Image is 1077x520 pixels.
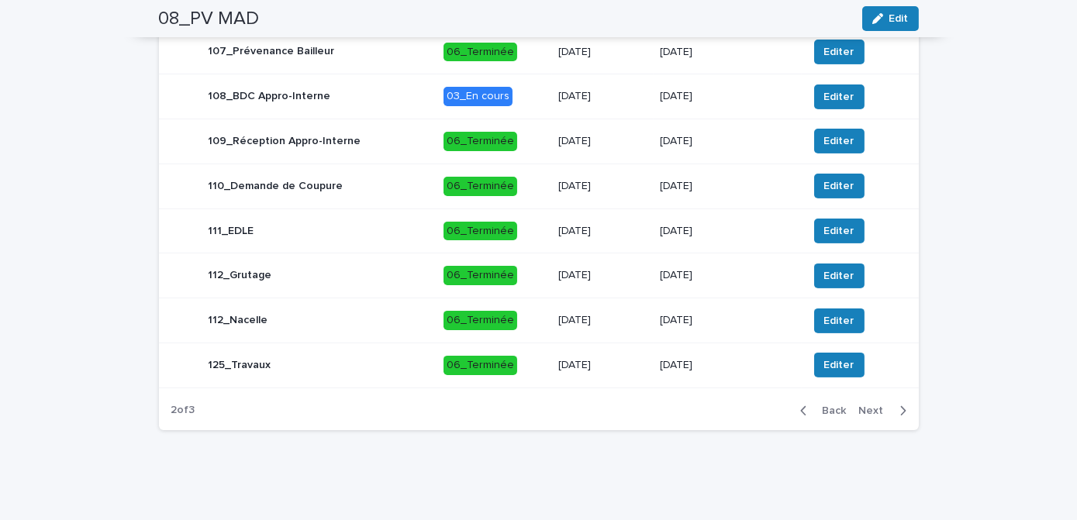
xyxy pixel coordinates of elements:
button: Edit [862,6,919,31]
button: Editer [814,40,865,64]
p: [DATE] [558,180,647,193]
div: 06_Terminée [444,311,517,330]
p: [DATE] [660,314,795,327]
p: [DATE] [660,135,795,148]
div: 06_Terminée [444,356,517,375]
button: Editer [814,129,865,153]
span: Editer [824,44,854,60]
p: [DATE] [660,90,795,103]
p: [DATE] [660,359,795,372]
div: 06_Terminée [444,177,517,196]
div: 06_Terminée [444,43,517,62]
p: [DATE] [558,135,647,148]
p: [DATE] [558,269,647,282]
button: Editer [814,308,865,333]
div: 03_En cours [444,87,513,106]
p: 112_Nacelle [209,314,268,327]
button: Editer [814,174,865,198]
tr: 125_Travaux06_Terminée[DATE][DATE]Editer [159,343,919,388]
tr: 112_Nacelle06_Terminée[DATE][DATE]Editer [159,298,919,343]
button: Next [853,404,919,418]
p: [DATE] [660,180,795,193]
p: 111_EDLE [209,225,254,238]
p: [DATE] [558,359,647,372]
button: Editer [814,219,865,243]
span: Editer [824,178,854,194]
p: 112_Grutage [209,269,272,282]
button: Back [788,404,853,418]
p: [DATE] [558,90,647,103]
p: 2 of 3 [159,391,208,429]
span: Editer [824,223,854,239]
p: 109_Réception Appro-Interne [209,135,361,148]
div: 06_Terminée [444,266,517,285]
p: 107_Prévenance Bailleur [209,45,335,58]
tr: 110_Demande de Coupure06_Terminée[DATE][DATE]Editer [159,164,919,208]
tr: 111_EDLE06_Terminée[DATE][DATE]Editer [159,208,919,253]
p: [DATE] [558,225,647,238]
tr: 108_BDC Appro-Interne03_En cours[DATE][DATE]Editer [159,74,919,119]
p: 108_BDC Appro-Interne [209,90,331,103]
button: Editer [814,353,865,377]
span: Editer [824,357,854,373]
p: [DATE] [660,225,795,238]
p: 125_Travaux [209,359,271,372]
h2: 08_PV MAD [159,8,260,30]
button: Editer [814,84,865,109]
p: [DATE] [660,269,795,282]
span: Back [813,405,847,416]
button: Editer [814,263,865,288]
tr: 112_Grutage06_Terminée[DATE][DATE]Editer [159,253,919,298]
span: Next [859,405,893,416]
span: Editer [824,313,854,329]
span: Editer [824,89,854,105]
tr: 109_Réception Appro-Interne06_Terminée[DATE][DATE]Editer [159,119,919,164]
div: 06_Terminée [444,132,517,151]
p: [DATE] [558,314,647,327]
p: 110_Demande de Coupure [209,180,343,193]
p: [DATE] [660,46,795,59]
tr: 107_Prévenance Bailleur06_Terminée[DATE][DATE]Editer [159,29,919,74]
span: Editer [824,268,854,284]
span: Edit [889,13,909,24]
p: [DATE] [558,46,647,59]
span: Editer [824,133,854,149]
div: 06_Terminée [444,222,517,241]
